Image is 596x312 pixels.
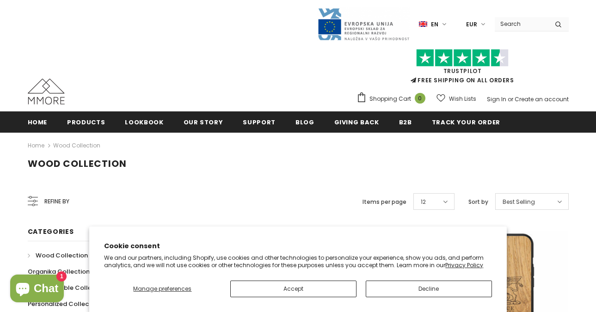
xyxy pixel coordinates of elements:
[436,91,476,107] a: Wish Lists
[399,118,412,127] span: B2B
[28,263,90,280] a: Organika Collection
[432,111,500,132] a: Track your order
[28,79,65,104] img: MMORE Cases
[415,93,425,104] span: 0
[104,254,492,269] p: We and our partners, including Shopify, use cookies and other technologies to personalize your ex...
[366,281,492,297] button: Decline
[28,118,48,127] span: Home
[104,281,221,297] button: Manage preferences
[495,17,548,31] input: Search Site
[67,118,105,127] span: Products
[432,118,500,127] span: Track your order
[28,140,44,151] a: Home
[67,111,105,132] a: Products
[399,111,412,132] a: B2B
[28,247,88,263] a: Wood Collection
[443,67,482,75] a: Trustpilot
[125,111,163,132] a: Lookbook
[317,7,410,41] img: Javni Razpis
[7,275,67,305] inbox-online-store-chat: Shopify online store chat
[44,196,69,207] span: Refine by
[28,280,107,296] a: Biodegradable Collection
[419,20,427,28] img: i-lang-1.png
[125,118,163,127] span: Lookbook
[334,118,379,127] span: Giving back
[28,283,107,292] span: Biodegradable Collection
[487,95,506,103] a: Sign In
[356,92,430,106] a: Shopping Cart 0
[295,118,314,127] span: Blog
[28,227,74,236] span: Categories
[466,20,477,29] span: EUR
[184,111,223,132] a: Our Story
[317,20,410,28] a: Javni Razpis
[295,111,314,132] a: Blog
[28,157,127,170] span: Wood Collection
[28,267,90,276] span: Organika Collection
[363,197,406,207] label: Items per page
[243,118,276,127] span: support
[421,197,426,207] span: 12
[28,111,48,132] a: Home
[36,251,88,260] span: Wood Collection
[334,111,379,132] a: Giving back
[230,281,356,297] button: Accept
[104,241,492,251] h2: Cookie consent
[243,111,276,132] a: support
[184,118,223,127] span: Our Story
[133,285,191,293] span: Manage preferences
[445,261,483,269] a: Privacy Policy
[369,94,411,104] span: Shopping Cart
[431,20,438,29] span: en
[503,197,535,207] span: Best Selling
[449,94,476,104] span: Wish Lists
[508,95,513,103] span: or
[515,95,569,103] a: Create an account
[416,49,509,67] img: Trust Pilot Stars
[53,141,100,149] a: Wood Collection
[468,197,488,207] label: Sort by
[356,53,569,84] span: FREE SHIPPING ON ALL ORDERS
